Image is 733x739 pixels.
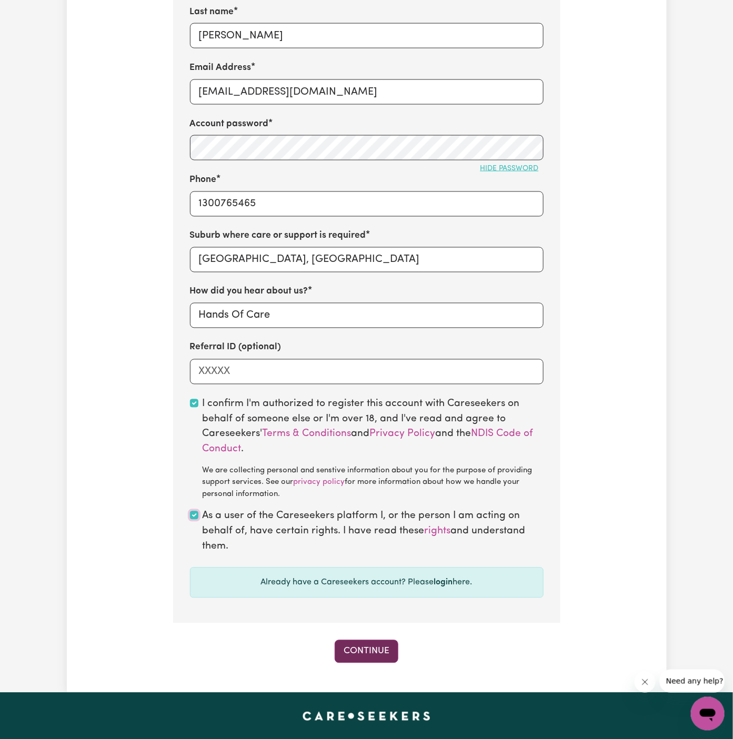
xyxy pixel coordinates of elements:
iframe: Message from company [660,670,725,693]
input: XXXXX [190,359,544,384]
a: privacy policy [294,479,345,487]
a: Privacy Policy [370,429,436,439]
label: Email Address [190,61,252,75]
input: e.g. diana.rigg@yahoo.com.au [190,79,544,105]
label: I confirm I'm authorized to register this account with Careseekers on behalf of someone else or I... [203,397,544,501]
input: e.g. North Bondi, New South Wales [190,247,544,272]
label: Suburb where care or support is required [190,229,366,243]
a: login [434,579,453,587]
a: Careseekers home page [303,712,430,720]
input: e.g. 0412 345 678 [190,191,544,217]
label: As a user of the Careseekers platform I, or the person I am acting on behalf of, have certain rig... [203,509,544,554]
label: How did you hear about us? [190,285,308,299]
div: Already have a Careseekers account? Please here. [190,568,544,598]
input: e.g. Rigg [190,23,544,48]
div: We are collecting personal and senstive information about you for the purpose of providing suppor... [203,465,544,501]
iframe: Button to launch messaging window [691,697,725,731]
label: Referral ID (optional) [190,341,282,355]
button: Hide password [476,160,544,177]
label: Phone [190,173,217,187]
label: Last name [190,5,234,19]
label: Account password [190,117,269,131]
a: rights [425,527,451,536]
input: e.g. Google, word of mouth etc. [190,303,544,328]
button: Continue [335,640,398,663]
iframe: Close message [635,672,656,693]
span: Hide password [480,165,539,173]
a: Terms & Conditions [263,429,352,439]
